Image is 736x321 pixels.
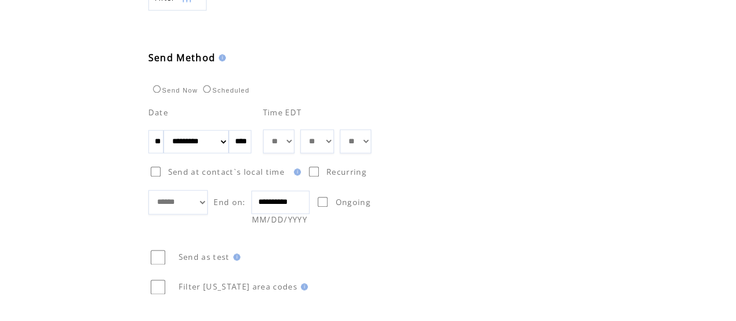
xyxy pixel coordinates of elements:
label: Scheduled [200,87,250,94]
img: help.gif [230,253,240,260]
img: help.gif [290,168,301,175]
span: End on: [214,197,246,207]
img: help.gif [215,54,226,61]
label: Send Now [150,87,198,94]
span: Send Method [148,51,216,64]
img: help.gif [297,283,308,290]
span: Send as test [179,252,230,262]
span: Time EDT [263,107,302,118]
span: Date [148,107,168,118]
span: MM/DD/YYYY [251,214,307,225]
span: Send at contact`s local time [168,167,285,177]
span: Ongoing [335,197,370,207]
input: Send Now [153,85,161,93]
input: Scheduled [203,85,211,93]
span: Recurring [326,167,367,177]
span: Filter [US_STATE] area codes [179,281,297,292]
